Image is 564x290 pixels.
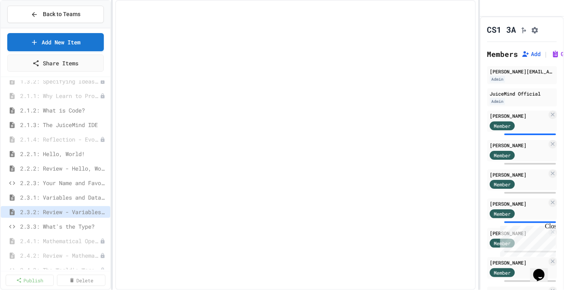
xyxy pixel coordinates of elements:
div: [PERSON_NAME] [490,171,547,178]
iframe: chat widget [497,223,556,257]
span: Member [494,210,511,217]
a: Delete [57,275,105,286]
button: Assignment Settings [531,25,539,34]
div: [PERSON_NAME] [490,229,547,237]
span: 2.4.3: The World's Worst [PERSON_NAME] Market [20,266,100,274]
button: Click to see fork details [520,25,528,34]
div: Unpublished [100,137,105,142]
div: [PERSON_NAME] [490,259,547,266]
h2: Members [487,48,518,60]
span: 2.1.4: Reflection - Evolving Technology [20,135,100,144]
div: JuiceMind Official [490,90,554,97]
span: Member [494,152,511,159]
span: Member [494,240,511,247]
div: Unpublished [100,79,105,84]
div: [PERSON_NAME] [490,142,547,149]
div: Admin [490,98,505,105]
a: Add New Item [7,33,104,51]
span: 2.3.2: Review - Variables and Data Types [20,208,107,216]
span: 2.1.2: What is Code? [20,106,107,115]
span: 2.1.3: The JuiceMind IDE [20,121,107,129]
span: 2.2.1: Hello, World! [20,150,107,158]
span: 2.4.2: Review - Mathematical Operators [20,251,100,260]
div: Unpublished [100,238,105,244]
div: [PERSON_NAME][EMAIL_ADDRESS][PERSON_NAME][DOMAIN_NAME] [490,68,554,75]
span: Member [494,181,511,188]
span: Member [494,269,511,276]
h1: CS1 3A [487,24,516,35]
span: 2.2.3: Your Name and Favorite Movie [20,179,107,187]
span: 1.3.2: Specifying Ideas with Pseudocode [20,77,100,86]
span: 2.3.1: Variables and Data Types [20,193,107,202]
span: 2.4.1: Mathematical Operators [20,237,100,245]
div: Unpublished [100,253,105,259]
span: Member [494,122,511,129]
div: [PERSON_NAME] [490,200,547,207]
div: [PERSON_NAME] [490,112,547,119]
div: Unpublished [100,93,105,99]
span: Back to Teams [43,10,80,19]
span: | [544,49,548,59]
span: 2.3.3: What's the Type? [20,222,107,231]
div: Chat with us now!Close [3,3,56,51]
span: 2.1.1: Why Learn to Program? [20,92,100,100]
div: Unpublished [100,267,105,273]
iframe: chat widget [530,258,556,282]
button: Add [522,50,541,58]
a: Publish [6,275,54,286]
div: Admin [490,76,505,83]
a: Share Items [7,54,104,72]
button: Back to Teams [7,6,104,23]
span: 2.2.2: Review - Hello, World! [20,164,107,173]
